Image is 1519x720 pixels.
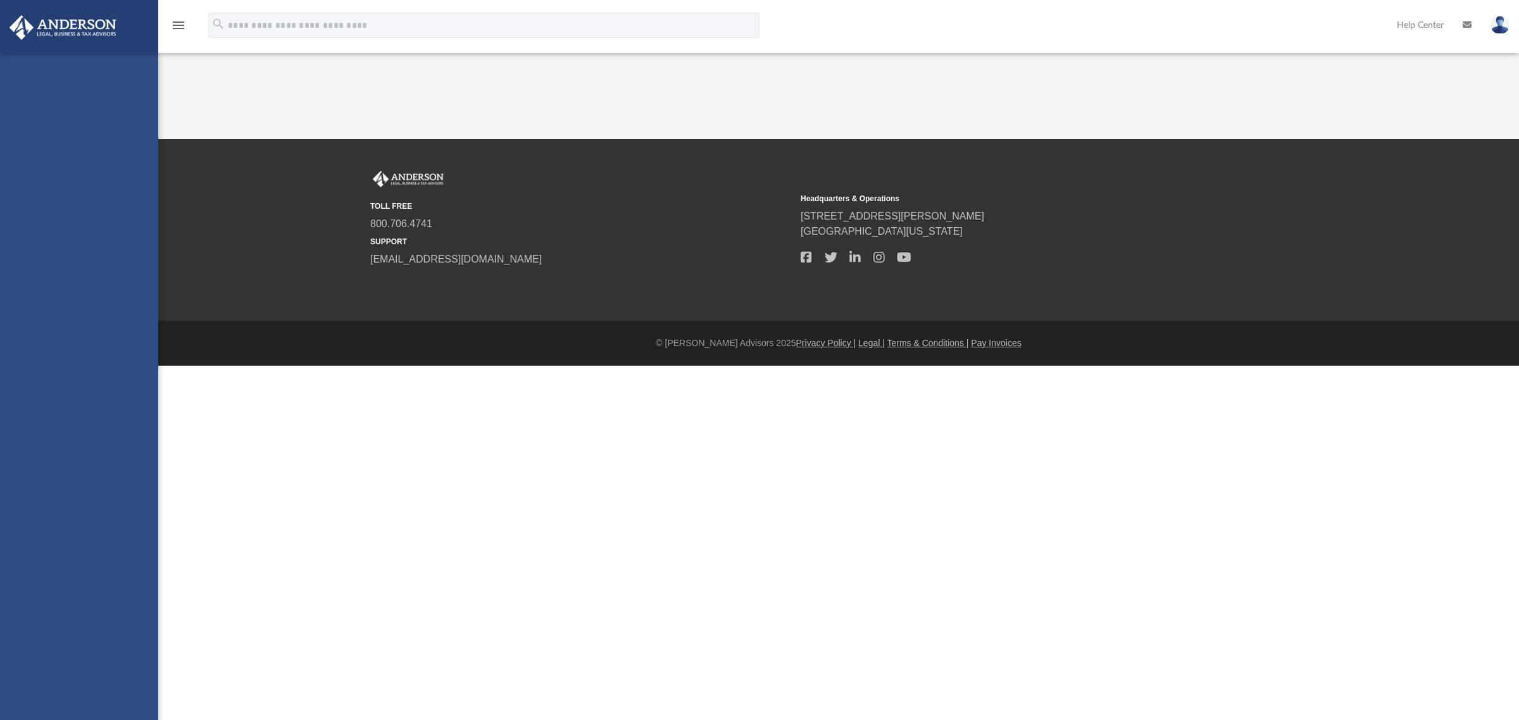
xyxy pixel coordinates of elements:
[1491,16,1510,34] img: User Pic
[158,337,1519,350] div: © [PERSON_NAME] Advisors 2025
[801,211,984,221] a: [STREET_ADDRESS][PERSON_NAME]
[370,201,792,212] small: TOLL FREE
[796,338,856,348] a: Privacy Policy |
[801,226,963,237] a: [GEOGRAPHIC_DATA][US_STATE]
[370,254,542,264] a: [EMAIL_ADDRESS][DOMAIN_NAME]
[171,24,186,33] a: menu
[370,171,446,187] img: Anderson Advisors Platinum Portal
[370,218,432,229] a: 800.706.4741
[858,338,885,348] a: Legal |
[887,338,969,348] a: Terms & Conditions |
[211,17,225,31] i: search
[6,15,120,40] img: Anderson Advisors Platinum Portal
[971,338,1021,348] a: Pay Invoices
[801,193,1222,204] small: Headquarters & Operations
[370,236,792,247] small: SUPPORT
[171,18,186,33] i: menu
